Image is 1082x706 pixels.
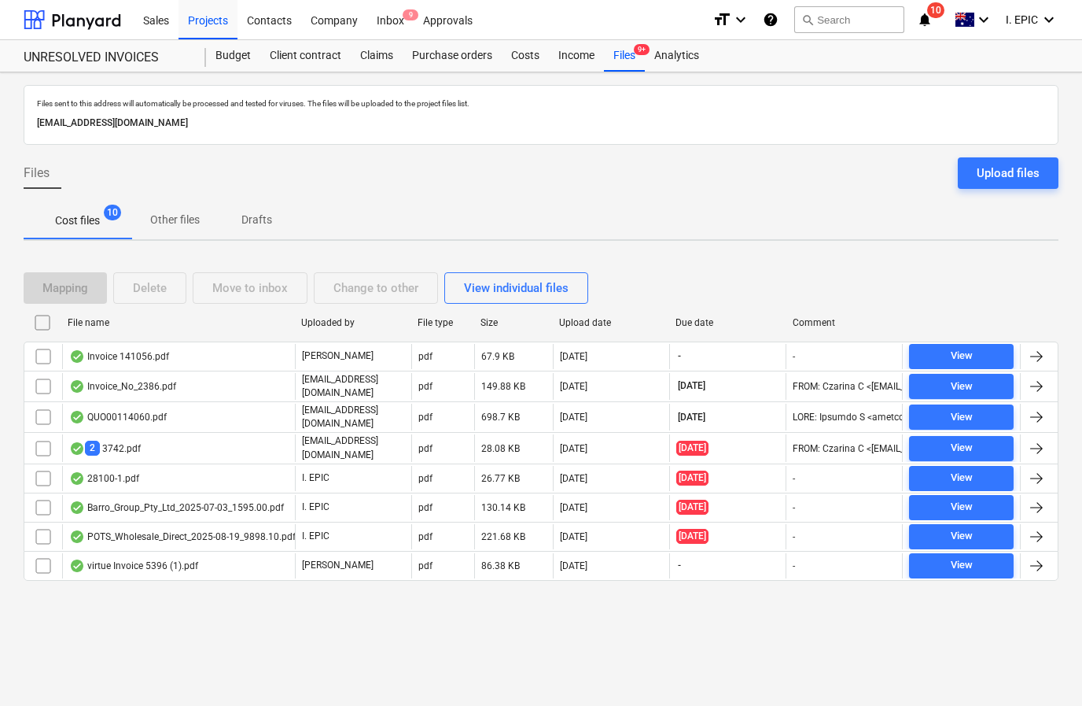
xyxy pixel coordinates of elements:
[418,560,432,571] div: pdf
[481,560,520,571] div: 86.38 KB
[418,317,468,328] div: File type
[974,10,993,29] i: keyboard_arrow_down
[418,443,432,454] div: pdf
[951,347,973,365] div: View
[302,501,329,514] p: I. EPIC
[69,472,139,485] div: 28100-1.pdf
[69,560,85,572] div: OCR finished
[793,317,896,328] div: Comment
[418,351,432,362] div: pdf
[1006,13,1038,26] span: I. EPIC
[69,530,85,543] div: OCR finished
[1003,630,1082,706] div: Chat Widget
[793,531,795,542] div: -
[69,350,85,363] div: OCR finished
[909,524,1014,549] button: View
[909,374,1014,399] button: View
[951,527,973,545] div: View
[560,502,587,513] div: [DATE]
[909,553,1014,578] button: View
[549,40,604,72] a: Income
[676,441,708,456] span: [DATE]
[951,556,973,575] div: View
[560,473,587,484] div: [DATE]
[793,560,795,571] div: -
[480,317,547,328] div: Size
[560,560,587,571] div: [DATE]
[676,349,683,363] span: -
[444,272,588,304] button: View individual files
[909,436,1014,461] button: View
[403,40,502,72] a: Purchase orders
[69,530,296,543] div: POTS_Wholesale_Direct_2025-08-19_9898.10.pdf
[69,501,284,514] div: Barro_Group_Pty_Ltd_2025-07-03_1595.00.pdf
[560,412,587,423] div: [DATE]
[302,434,405,461] p: [EMAIL_ADDRESS][DOMAIN_NAME]
[977,163,1040,183] div: Upload files
[560,381,587,392] div: [DATE]
[481,531,525,542] div: 221.68 KB
[794,6,904,33] button: Search
[763,10,778,29] i: Knowledge base
[260,40,351,72] div: Client contract
[559,317,663,328] div: Upload date
[676,411,707,424] span: [DATE]
[418,531,432,542] div: pdf
[37,115,1045,131] p: [EMAIL_ADDRESS][DOMAIN_NAME]
[731,10,750,29] i: keyboard_arrow_down
[418,381,432,392] div: pdf
[69,441,141,456] div: 3742.pdf
[69,501,85,514] div: OCR finished
[69,350,169,363] div: Invoice 141056.pdf
[645,40,708,72] a: Analytics
[909,466,1014,491] button: View
[676,500,708,515] span: [DATE]
[481,412,520,423] div: 698.7 KB
[302,471,329,485] p: I. EPIC
[793,351,795,362] div: -
[676,529,708,544] span: [DATE]
[302,404,405,431] p: [EMAIL_ADDRESS][DOMAIN_NAME]
[676,471,708,486] span: [DATE]
[917,10,933,29] i: notifications
[909,344,1014,369] button: View
[560,531,587,542] div: [DATE]
[801,13,814,26] span: search
[502,40,549,72] a: Costs
[55,213,100,229] p: Cost files
[951,439,973,457] div: View
[634,44,650,55] span: 9+
[69,380,176,393] div: Invoice_No_2386.pdf
[206,40,260,72] div: Budget
[237,212,275,228] p: Drafts
[418,502,432,513] div: pdf
[951,498,973,516] div: View
[909,405,1014,430] button: View
[604,40,645,72] div: Files
[24,164,50,183] span: Files
[909,495,1014,520] button: View
[301,317,405,328] div: Uploaded by
[37,98,1045,109] p: Files sent to this address will automatically be processed and tested for viruses. The files will...
[675,317,779,328] div: Due date
[1040,10,1058,29] i: keyboard_arrow_down
[481,473,520,484] div: 26.77 KB
[481,381,525,392] div: 149.88 KB
[69,411,85,423] div: OCR finished
[481,351,514,362] div: 67.9 KB
[302,530,329,543] p: I. EPIC
[418,412,432,423] div: pdf
[481,443,520,454] div: 28.08 KB
[793,502,795,513] div: -
[69,560,198,572] div: virtue Invoice 5396 (1).pdf
[68,317,289,328] div: File name
[351,40,403,72] a: Claims
[302,349,374,363] p: [PERSON_NAME]
[958,157,1058,189] button: Upload files
[676,559,683,572] span: -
